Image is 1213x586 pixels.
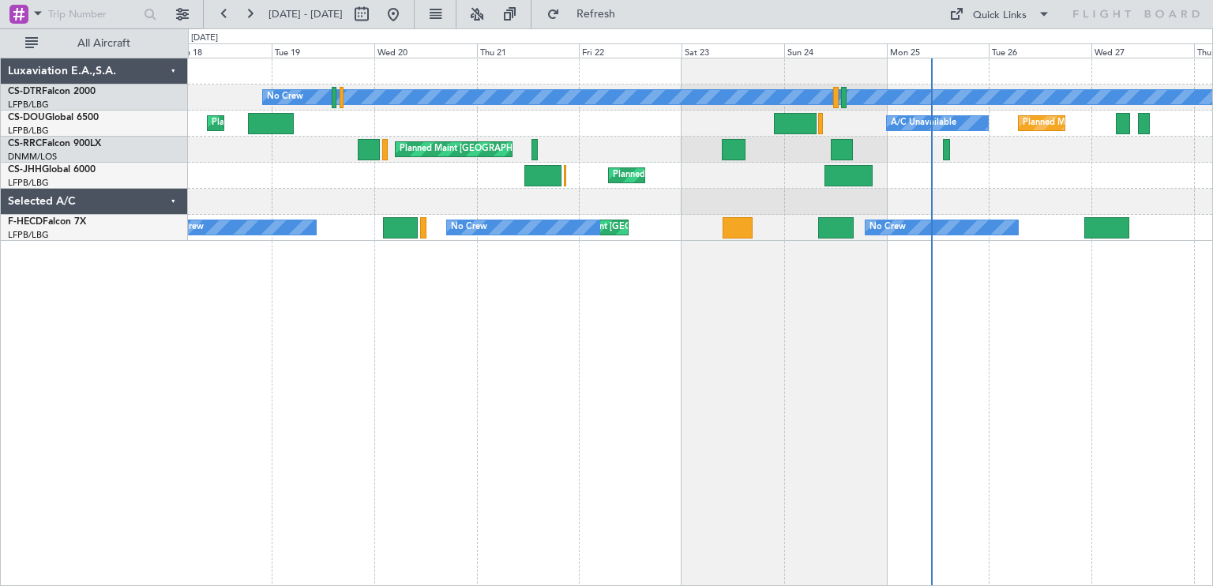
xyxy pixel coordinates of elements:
input: Trip Number [48,2,139,26]
button: Refresh [539,2,634,27]
div: Wed 27 [1091,43,1194,58]
a: CS-RRCFalcon 900LX [8,139,101,148]
div: Fri 22 [579,43,682,58]
a: LFPB/LBG [8,125,49,137]
a: CS-JHHGlobal 6000 [8,165,96,175]
a: LFPB/LBG [8,177,49,189]
div: No Crew [267,85,303,109]
div: Planned Maint [GEOGRAPHIC_DATA] ([GEOGRAPHIC_DATA]) [212,111,460,135]
div: Planned Maint [GEOGRAPHIC_DATA] ([GEOGRAPHIC_DATA]) [613,163,862,187]
span: CS-JHH [8,165,42,175]
button: All Aircraft [17,31,171,56]
div: Planned Maint [GEOGRAPHIC_DATA] ([GEOGRAPHIC_DATA]) [400,137,648,161]
a: CS-DOUGlobal 6500 [8,113,99,122]
div: A/C Unavailable [891,111,956,135]
a: DNMM/LOS [8,151,57,163]
div: Quick Links [973,8,1027,24]
span: CS-DTR [8,87,42,96]
span: [DATE] - [DATE] [269,7,343,21]
div: Sun 24 [784,43,887,58]
button: Quick Links [941,2,1058,27]
div: Sat 23 [682,43,784,58]
a: F-HECDFalcon 7X [8,217,86,227]
span: All Aircraft [41,38,167,49]
div: Tue 26 [989,43,1091,58]
a: LFPB/LBG [8,99,49,111]
span: Refresh [563,9,629,20]
div: [DATE] [191,32,218,45]
div: Mon 25 [887,43,990,58]
div: No Crew [869,216,906,239]
span: CS-DOU [8,113,45,122]
div: No Crew [451,216,487,239]
span: F-HECD [8,217,43,227]
a: CS-DTRFalcon 2000 [8,87,96,96]
span: CS-RRC [8,139,42,148]
a: LFPB/LBG [8,229,49,241]
div: Thu 21 [477,43,580,58]
div: Mon 18 [169,43,272,58]
div: Tue 19 [272,43,374,58]
div: Wed 20 [374,43,477,58]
